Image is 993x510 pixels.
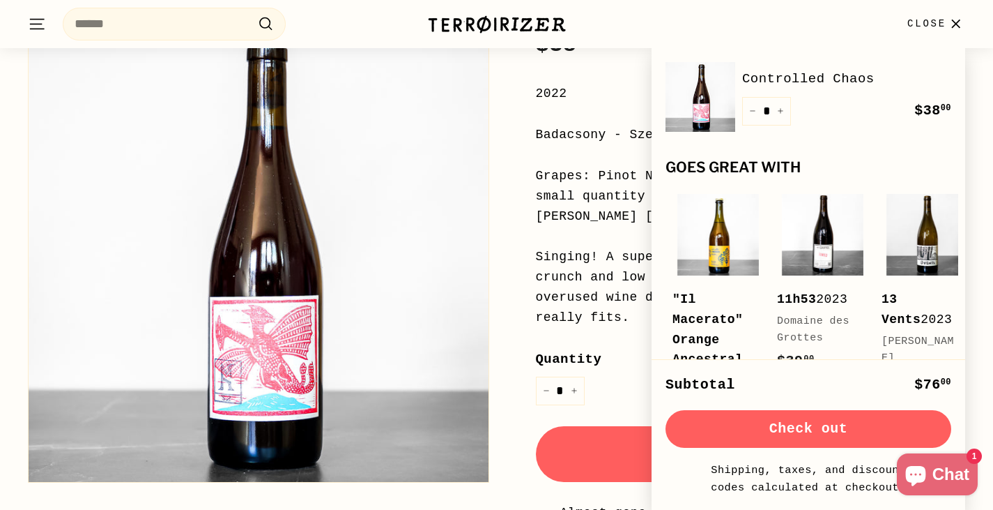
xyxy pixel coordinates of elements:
sup: 00 [941,103,951,113]
b: 11h53 [777,292,816,306]
a: "Il Macerato" Orange Ancestrale2022Folicello [672,190,763,450]
b: "Il Macerato" Orange Ancestrale [672,292,743,387]
span: $38 [914,103,951,119]
button: Check out [665,410,951,448]
div: $76 [914,374,951,396]
label: Quantity [536,349,966,370]
button: Close [899,3,973,45]
span: Close [907,16,946,31]
a: 11h532023Domaine des Grottes [777,190,868,387]
sup: 00 [803,354,814,364]
div: Singing! A super fresh, juicy red with a wonderful crunch and low ABV (11%). “Easy-drinking” is a... [536,247,966,327]
button: Reduce item quantity by one [742,97,763,126]
button: Increase item quantity by one [564,377,585,405]
div: Grapes: Pinot Noir, Furmint, Cabernet Sauvignon and a small quantity of unknown varieties from ol... [536,166,966,226]
div: Domaine des Grottes [777,313,854,347]
button: Add to cart [536,426,966,482]
div: 2022 [672,290,749,390]
button: Increase item quantity by one [770,97,791,126]
a: Controlled Chaos [742,68,951,89]
div: [PERSON_NAME] [882,333,958,367]
div: Goes great with [665,160,951,176]
span: $39 [777,353,815,369]
sup: 00 [577,35,594,50]
a: 13 Vents2023[PERSON_NAME] [882,190,972,407]
div: 2022 [536,84,966,104]
inbox-online-store-chat: Shopify online store chat [893,453,982,499]
sup: 00 [941,377,951,387]
small: Shipping, taxes, and discount codes calculated at checkout. [707,462,909,496]
div: Badacsony - Szent György, [GEOGRAPHIC_DATA] [536,125,966,145]
div: 2023 [882,290,958,330]
input: quantity [536,377,585,405]
img: Controlled Chaos [665,62,735,132]
button: Reduce item quantity by one [536,377,557,405]
div: 2023 [777,290,854,310]
b: 13 Vents [882,292,921,327]
div: Subtotal [665,374,735,396]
